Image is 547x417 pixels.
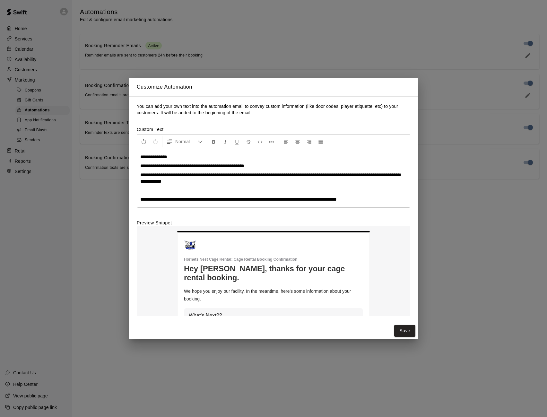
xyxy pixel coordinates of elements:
button: Format Strikethrough [243,136,254,147]
p: You can add your own text into the automation email to convey custom information (like door codes... [137,103,410,116]
button: Format Underline [231,136,242,147]
button: Insert Code [255,136,265,147]
p: Hornets Nest Cage Rental : Cage Rental Booking Confirmation [184,257,363,262]
button: Left Align [281,136,291,147]
button: Justify Align [315,136,326,147]
button: Format Bold [208,136,219,147]
h1: Hey [PERSON_NAME], thanks for your cage rental booking. [184,264,363,282]
span: Normal [175,138,198,145]
button: Insert Link [266,136,277,147]
button: Right Align [304,136,315,147]
button: Save [394,325,415,337]
button: Formatting Options [164,136,205,147]
button: Format Italics [220,136,231,147]
span: What's Next?? [189,313,222,318]
label: Custom Text [137,126,410,133]
button: Undo [138,136,149,147]
p: We hope you enjoy our facility. In the meantime, here's some information about your booking. [184,287,363,303]
label: Preview Snippet [137,220,410,226]
button: Center Align [292,136,303,147]
h2: Customize Automation [129,78,418,96]
img: Hornets Nest Cage Rental [184,239,197,252]
button: Redo [150,136,161,147]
